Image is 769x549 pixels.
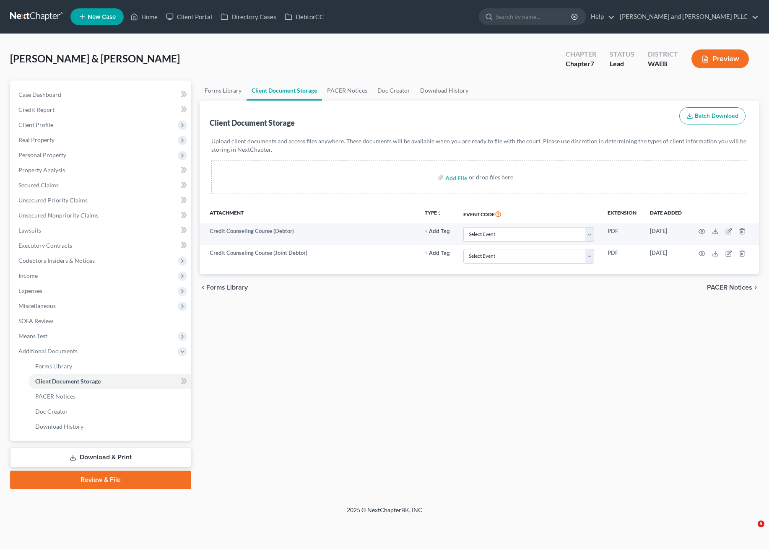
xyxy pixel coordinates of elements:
[707,284,759,291] button: PACER Notices chevron_right
[601,245,643,267] td: PDF
[372,80,415,101] a: Doc Creator
[18,151,66,158] span: Personal Property
[691,49,749,68] button: Preview
[12,223,191,238] a: Lawsuits
[752,284,759,291] i: chevron_right
[643,204,688,223] th: Date added
[415,80,473,101] a: Download History
[18,136,55,143] span: Real Property
[707,284,752,291] span: PACER Notices
[12,208,191,223] a: Unsecured Nonpriority Claims
[643,223,688,245] td: [DATE]
[18,287,42,294] span: Expenses
[200,245,418,267] td: Credit Counseling Course (Joint Debtor)
[10,471,191,489] a: Review & File
[437,211,442,216] i: unfold_more
[740,521,761,541] iframe: Intercom live chat
[425,227,450,235] a: + Add Tag
[610,59,634,69] div: Lead
[88,14,116,20] span: New Case
[616,9,759,24] a: [PERSON_NAME] and [PERSON_NAME] PLLC
[35,393,75,400] span: PACER Notices
[12,313,191,329] a: SOFA Review
[200,284,206,291] i: chevron_left
[12,87,191,102] a: Case Dashboard
[12,238,191,253] a: Executory Contracts
[425,251,450,256] button: + Add Tag
[18,212,99,219] span: Unsecured Nonpriority Claims
[18,332,47,339] span: Means Test
[10,448,191,467] a: Download & Print
[200,223,418,245] td: Credit Counseling Course (Debtor)
[18,106,55,113] span: Credit Report
[18,227,41,234] span: Lawsuits
[566,59,596,69] div: Chapter
[590,60,594,67] span: 7
[200,204,418,223] th: Attachment
[29,404,191,419] a: Doc Creator
[601,223,643,245] td: PDF
[35,363,72,370] span: Forms Library
[281,9,328,24] a: DebtorCC
[145,506,624,521] div: 2025 © NextChapterBK, INC
[35,423,83,430] span: Download History
[35,378,101,385] span: Client Document Storage
[758,521,764,527] span: 5
[216,9,281,24] a: Directory Cases
[18,121,53,128] span: Client Profile
[18,166,65,174] span: Property Analysis
[29,359,191,374] a: Forms Library
[601,204,643,223] th: Extension
[610,49,634,59] div: Status
[587,9,615,24] a: Help
[18,272,38,279] span: Income
[211,137,748,154] p: Upload client documents and access files anywhere. These documents will be available when you are...
[18,91,61,98] span: Case Dashboard
[18,257,95,264] span: Codebtors Insiders & Notices
[12,193,191,208] a: Unsecured Priority Claims
[457,204,601,223] th: Event Code
[643,245,688,267] td: [DATE]
[200,284,248,291] button: chevron_left Forms Library
[29,389,191,404] a: PACER Notices
[12,163,191,178] a: Property Analysis
[469,173,513,181] div: or drop files here
[18,197,88,204] span: Unsecured Priority Claims
[35,408,68,415] span: Doc Creator
[425,249,450,257] a: + Add Tag
[648,59,678,69] div: WAEB
[10,52,180,65] span: [PERSON_NAME] & [PERSON_NAME]
[18,181,59,189] span: Secured Claims
[12,102,191,117] a: Credit Report
[425,210,442,216] button: TYPEunfold_more
[247,80,322,101] a: Client Document Storage
[162,9,216,24] a: Client Portal
[18,302,56,309] span: Miscellaneous
[206,284,248,291] span: Forms Library
[18,347,78,355] span: Additional Documents
[322,80,372,101] a: PACER Notices
[566,49,596,59] div: Chapter
[126,9,162,24] a: Home
[18,242,72,249] span: Executory Contracts
[18,317,53,324] span: SOFA Review
[695,112,738,119] span: Batch Download
[496,9,572,24] input: Search by name...
[210,118,295,128] div: Client Document Storage
[12,178,191,193] a: Secured Claims
[200,80,247,101] a: Forms Library
[679,107,746,125] button: Batch Download
[29,374,191,389] a: Client Document Storage
[29,419,191,434] a: Download History
[425,229,450,234] button: + Add Tag
[648,49,678,59] div: District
